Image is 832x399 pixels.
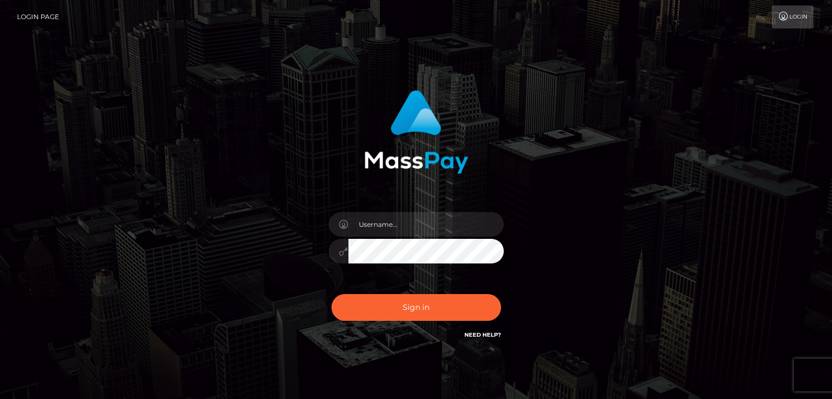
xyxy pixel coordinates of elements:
a: Login Page [17,5,59,28]
a: Login [772,5,813,28]
input: Username... [348,212,504,237]
img: MassPay Login [364,90,468,174]
button: Sign in [331,294,501,321]
a: Need Help? [464,331,501,338]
